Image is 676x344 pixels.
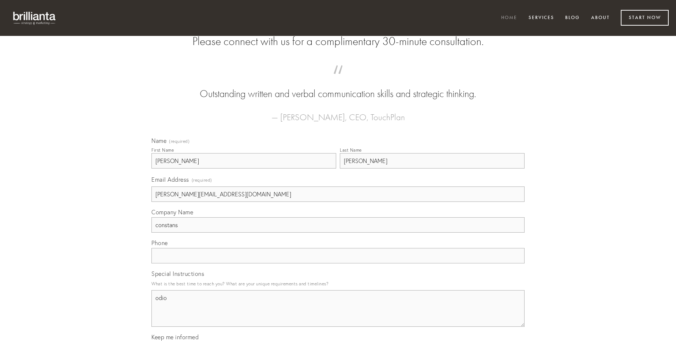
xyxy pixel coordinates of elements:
[151,137,166,144] span: Name
[169,139,189,144] span: (required)
[621,10,669,26] a: Start Now
[340,147,362,153] div: Last Name
[151,279,525,289] p: What is the best time to reach you? What are your unique requirements and timelines?
[192,175,212,185] span: (required)
[151,176,189,183] span: Email Address
[151,290,525,327] textarea: odio
[163,73,513,87] span: “
[7,7,62,29] img: brillianta - research, strategy, marketing
[586,12,615,24] a: About
[151,208,193,216] span: Company Name
[151,239,168,247] span: Phone
[163,73,513,101] blockquote: Outstanding written and verbal communication skills and strategic thinking.
[151,333,199,341] span: Keep me informed
[524,12,559,24] a: Services
[560,12,585,24] a: Blog
[151,34,525,48] h2: Please connect with us for a complimentary 30-minute consultation.
[163,101,513,125] figcaption: — [PERSON_NAME], CEO, TouchPlan
[496,12,522,24] a: Home
[151,147,174,153] div: First Name
[151,270,204,277] span: Special Instructions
